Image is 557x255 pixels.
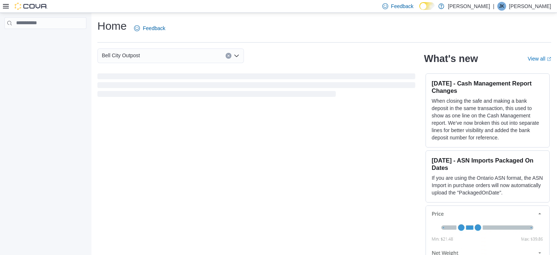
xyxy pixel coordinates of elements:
[419,2,435,10] input: Dark Mode
[226,53,231,59] button: Clear input
[391,3,413,10] span: Feedback
[547,57,551,61] svg: External link
[432,174,543,196] p: If you are using the Ontario ASN format, the ASN Import in purchase orders will now automatically...
[432,80,543,94] h3: [DATE] - Cash Management Report Changes
[131,21,168,36] a: Feedback
[102,51,140,60] span: Bell City Outpost
[448,2,490,11] p: [PERSON_NAME]
[97,19,127,33] h1: Home
[424,53,478,65] h2: What's new
[4,30,86,48] nav: Complex example
[499,2,504,11] span: JK
[497,2,506,11] div: Justin Keen
[493,2,494,11] p: |
[528,56,551,62] a: View allExternal link
[97,75,415,98] span: Loading
[432,97,543,141] p: When closing the safe and making a bank deposit in the same transaction, this used to show as one...
[509,2,551,11] p: [PERSON_NAME]
[432,157,543,171] h3: [DATE] - ASN Imports Packaged On Dates
[15,3,48,10] img: Cova
[234,53,239,59] button: Open list of options
[143,25,165,32] span: Feedback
